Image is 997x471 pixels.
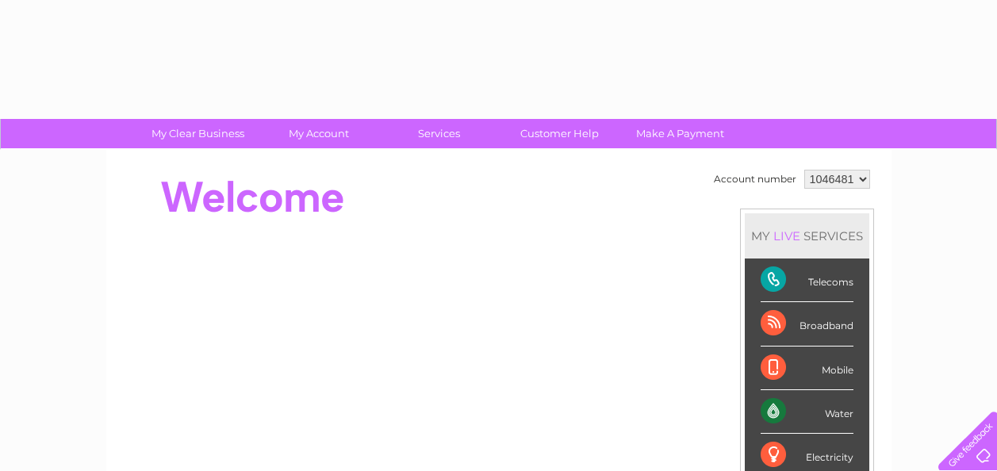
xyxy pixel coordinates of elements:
div: Broadband [761,302,853,346]
a: Make A Payment [615,119,746,148]
a: Customer Help [494,119,625,148]
td: Account number [710,166,800,193]
div: LIVE [770,228,803,243]
div: Telecoms [761,258,853,302]
a: My Account [253,119,384,148]
a: My Clear Business [132,119,263,148]
div: Mobile [761,347,853,390]
div: MY SERVICES [745,213,869,258]
div: Water [761,390,853,434]
a: Services [374,119,504,148]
